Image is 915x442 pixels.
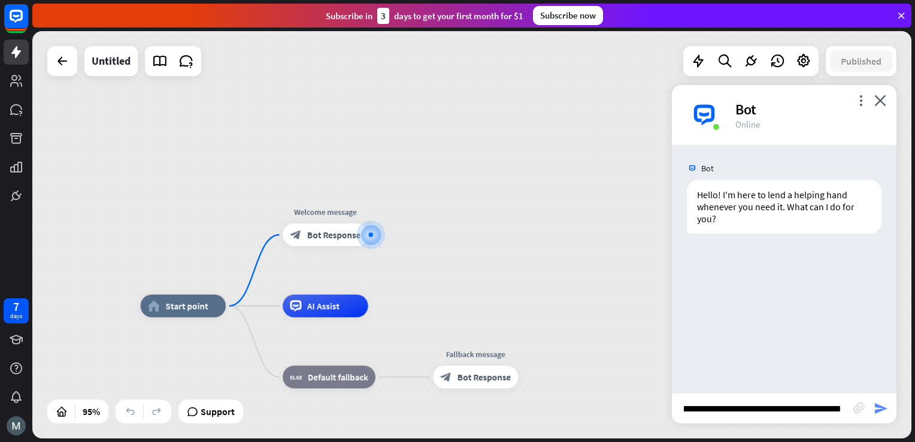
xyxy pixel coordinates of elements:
span: Start point [165,300,208,311]
div: Hello! I'm here to lend a helping hand whenever you need it. What can I do for you? [687,180,881,234]
span: Bot Response [457,371,511,383]
div: Bot [735,100,882,119]
i: more_vert [855,95,866,106]
div: 95% [79,402,104,421]
div: 7 [13,301,19,312]
div: Welcome message [274,207,377,218]
i: block_bot_response [290,229,301,241]
div: Subscribe now [533,6,603,25]
div: Subscribe in days to get your first month for $1 [326,8,523,24]
div: 3 [377,8,389,24]
span: Default fallback [308,371,368,383]
div: Online [735,119,882,130]
span: Bot [701,163,714,174]
a: 7 days [4,298,29,323]
button: Published [830,50,892,72]
span: AI Assist [307,300,340,311]
button: Open LiveChat chat widget [10,5,46,41]
div: Fallback message [425,349,527,360]
i: block_attachment [853,402,865,414]
i: home_2 [148,300,160,311]
div: Untitled [92,46,131,76]
i: block_bot_response [440,371,452,383]
span: Support [201,402,235,421]
i: block_fallback [290,371,302,383]
span: Bot Response [307,229,360,241]
i: send [874,401,888,416]
div: days [10,312,22,320]
i: close [874,95,886,106]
